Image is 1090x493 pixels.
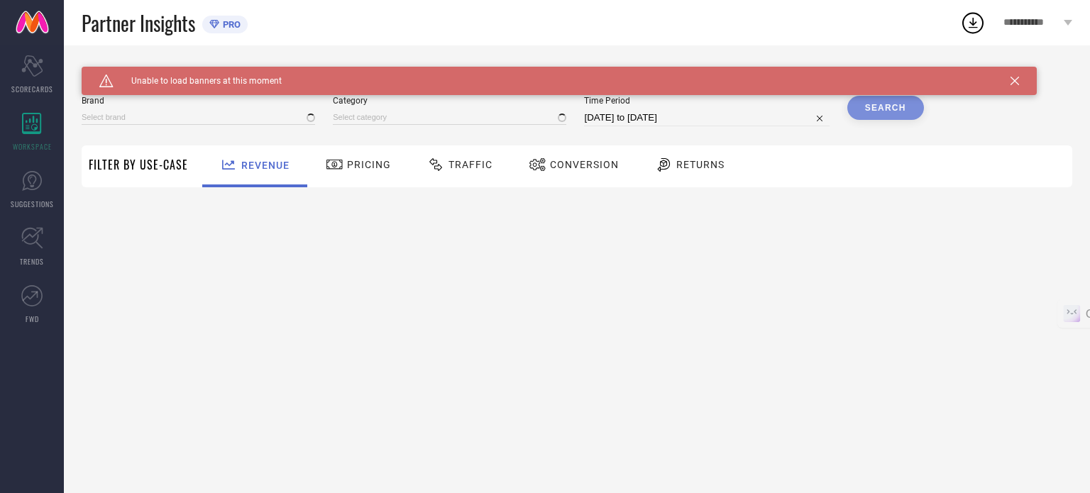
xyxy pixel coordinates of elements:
[82,9,195,38] span: Partner Insights
[20,256,44,267] span: TRENDS
[219,19,241,30] span: PRO
[11,199,54,209] span: SUGGESTIONS
[584,109,829,126] input: Select time period
[26,314,39,324] span: FWD
[347,159,391,170] span: Pricing
[333,110,566,125] input: Select category
[13,141,52,152] span: WORKSPACE
[448,159,492,170] span: Traffic
[584,96,829,106] span: Time Period
[333,96,566,106] span: Category
[550,159,619,170] span: Conversion
[676,159,725,170] span: Returns
[241,160,290,171] span: Revenue
[960,10,986,35] div: Open download list
[82,96,315,106] span: Brand
[82,110,315,125] input: Select brand
[11,84,53,94] span: SCORECARDS
[82,67,180,78] span: SYSTEM WORKSPACE
[114,76,282,86] span: Unable to load banners at this moment
[89,156,188,173] span: Filter By Use-Case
